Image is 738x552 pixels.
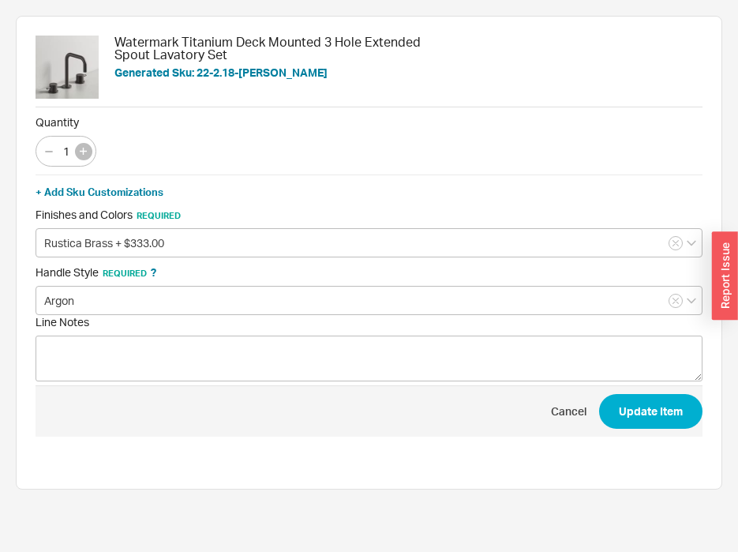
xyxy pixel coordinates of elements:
h4: Watermark Titanium Deck Mounted 3 Hole Extended Spout Lavatory Set [114,36,438,61]
span: Required [103,268,147,279]
span: Cancel [551,404,586,419]
span: Required [137,210,181,221]
span: Line Notes [36,315,702,329]
textarea: Line Notes [36,336,702,381]
svg: open menu [687,240,696,246]
img: 22-2.18-TIB-RB_vlhet3 [36,36,99,99]
span: Handle Style [36,265,160,279]
span: Update Item [619,402,683,421]
input: Select an Option [36,286,702,315]
input: Select an Option [36,228,702,257]
button: + Add Sku Customizations [36,185,163,199]
h5: Generated Sku: 22-2.18-[PERSON_NAME] [114,67,438,78]
span: Quantity [36,115,702,130]
span: Finishes and Colors [36,208,181,221]
svg: open menu [687,298,696,304]
button: Update Item [599,394,702,429]
button: ? [151,265,156,280]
